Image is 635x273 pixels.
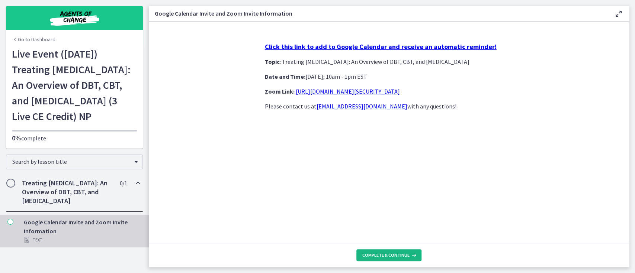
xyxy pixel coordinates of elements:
[24,235,140,244] div: Text
[22,179,113,205] h2: Treating [MEDICAL_DATA]: An Overview of DBT, CBT, and [MEDICAL_DATA]
[356,249,421,261] button: Complete & continue
[12,46,137,124] h1: Live Event ([DATE]) Treating [MEDICAL_DATA]: An Overview of DBT, CBT, and [MEDICAL_DATA] (3 Live ...
[24,218,140,244] div: Google Calendar Invite and Zoom Invite Information
[362,252,410,258] span: Complete & continue
[12,134,137,143] p: complete
[120,179,127,188] span: 0 / 1
[265,57,513,66] p: : Treating [MEDICAL_DATA]: An Overview of DBT, CBT, and [MEDICAL_DATA]
[296,88,400,95] a: [URL][DOMAIN_NAME][SECURITY_DATA]
[265,42,497,51] strong: Click this link to add to Google Calendar and receive an automatic reminder!
[155,9,602,18] h3: Google Calendar Invite and Zoom Invite Information
[12,36,55,43] a: Go to Dashboard
[265,88,295,95] strong: Zoom Link:
[317,103,407,110] a: [EMAIL_ADDRESS][DOMAIN_NAME]
[12,134,21,142] span: 0%
[265,58,280,65] strong: Topic
[30,9,119,27] img: Agents of Change Social Work Test Prep
[265,43,497,51] a: Click this link to add to Google Calendar and receive an automatic reminder!
[265,102,513,111] p: Please contact us at with any questions!
[265,72,513,81] p: [DATE]; 10am - 1pm EST
[12,158,131,165] span: Search by lesson title
[6,155,143,169] div: Search by lesson title
[265,73,305,80] strong: Date and Time:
